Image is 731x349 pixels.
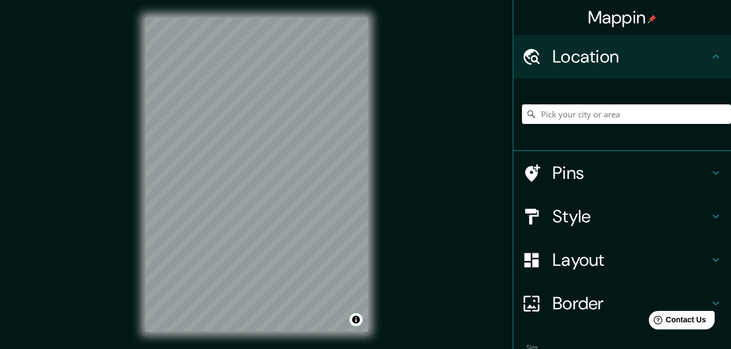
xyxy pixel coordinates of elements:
[588,7,657,28] h4: Mappin
[552,46,709,67] h4: Location
[145,17,368,332] canvas: Map
[648,15,656,23] img: pin-icon.png
[513,282,731,325] div: Border
[349,313,363,326] button: Toggle attribution
[552,292,709,314] h4: Border
[552,205,709,227] h4: Style
[513,35,731,78] div: Location
[522,104,731,124] input: Pick your city or area
[513,151,731,195] div: Pins
[513,195,731,238] div: Style
[552,249,709,271] h4: Layout
[513,238,731,282] div: Layout
[634,307,719,337] iframe: Help widget launcher
[552,162,709,184] h4: Pins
